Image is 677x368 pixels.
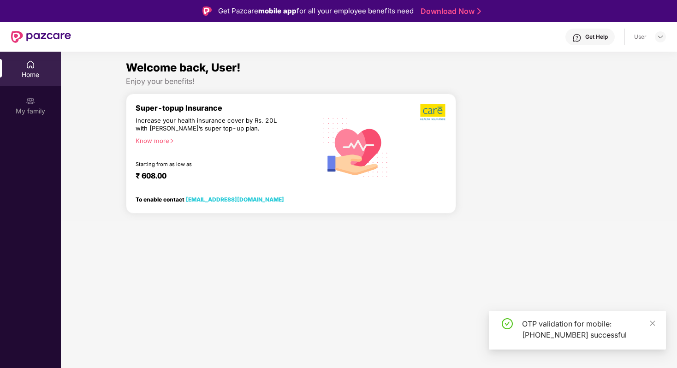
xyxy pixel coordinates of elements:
strong: mobile app [258,6,297,15]
div: OTP validation for mobile: [PHONE_NUMBER] successful [522,318,655,340]
img: svg+xml;base64,PHN2ZyBpZD0iSG9tZSIgeG1sbnM9Imh0dHA6Ly93d3cudzMub3JnLzIwMDAvc3ZnIiB3aWR0aD0iMjAiIG... [26,60,35,69]
div: Starting from as low as [136,161,278,167]
span: Welcome back, User! [126,61,241,74]
img: svg+xml;base64,PHN2ZyB3aWR0aD0iMjAiIGhlaWdodD0iMjAiIHZpZXdCb3g9IjAgMCAyMCAyMCIgZmlsbD0ibm9uZSIgeG... [26,96,35,106]
div: To enable contact [136,196,284,202]
img: svg+xml;base64,PHN2ZyBpZD0iRHJvcGRvd24tMzJ4MzIiIHhtbG5zPSJodHRwOi8vd3d3LnczLm9yZy8yMDAwL3N2ZyIgd2... [657,33,664,41]
div: ₹ 608.00 [136,171,308,182]
div: Get Pazcare for all your employee benefits need [218,6,414,17]
img: svg+xml;base64,PHN2ZyB4bWxucz0iaHR0cDovL3d3dy53My5vcmcvMjAwMC9zdmciIHhtbG5zOnhsaW5rPSJodHRwOi8vd3... [317,107,395,186]
img: b5dec4f62d2307b9de63beb79f102df3.png [420,103,446,121]
div: User [634,33,647,41]
a: Download Now [421,6,478,16]
div: Know more [136,137,311,143]
span: right [169,138,174,143]
span: close [649,320,656,326]
img: Stroke [477,6,481,16]
div: Get Help [585,33,608,41]
div: Increase your health insurance cover by Rs. 20L with [PERSON_NAME]’s super top-up plan. [136,117,277,133]
a: [EMAIL_ADDRESS][DOMAIN_NAME] [186,196,284,203]
img: svg+xml;base64,PHN2ZyBpZD0iSGVscC0zMngzMiIgeG1sbnM9Imh0dHA6Ly93d3cudzMub3JnLzIwMDAvc3ZnIiB3aWR0aD... [572,33,582,42]
img: New Pazcare Logo [11,31,71,43]
span: check-circle [502,318,513,329]
div: Super-topup Insurance [136,103,317,113]
img: Logo [202,6,212,16]
div: Enjoy your benefits! [126,77,612,86]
